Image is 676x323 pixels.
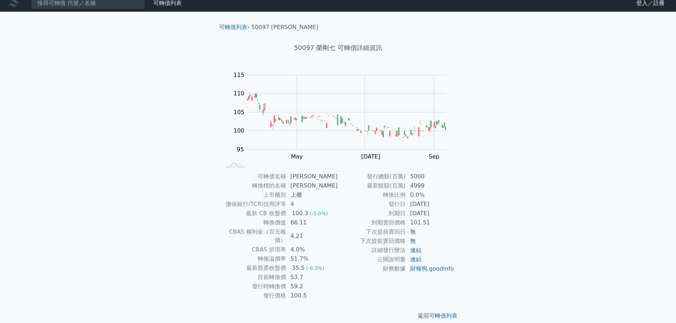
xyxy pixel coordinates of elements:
a: 財報狗 [410,265,427,272]
td: 下次提前賣回日 [338,227,406,236]
li: › [219,23,249,32]
h1: 50097 榮剛七 可轉債詳細資訊 [213,43,463,53]
tspan: May [291,153,303,160]
tspan: 115 [233,72,244,78]
div: 35.5 [291,264,306,272]
td: 4 [286,200,338,209]
td: 發行日 [338,200,406,209]
td: 目前轉換價 [222,273,286,282]
td: 發行時轉換價 [222,282,286,291]
tspan: 105 [233,109,244,116]
td: 擔保銀行/TCRI信用評等 [222,200,286,209]
td: 4999 [406,181,455,190]
td: 詳細發行辦法 [338,246,406,255]
p: 返回 [213,312,463,320]
td: 財務數據 [338,264,406,273]
g: Chart [230,72,457,160]
td: 4.0% [286,245,338,254]
td: [DATE] [406,209,455,218]
td: 轉換價值 [222,218,286,227]
td: 無 [406,236,455,246]
a: 連結 [410,247,422,254]
td: 轉換溢價率 [222,254,286,263]
td: 上櫃 [286,190,338,200]
td: 4.21 [286,227,338,245]
td: 53.7 [286,273,338,282]
a: 可轉債列表 [429,312,457,319]
div: 100.3 [291,209,310,218]
td: 上市櫃別 [222,190,286,200]
td: 最新 CB 收盤價 [222,209,286,218]
td: 101.51 [406,218,455,227]
td: CBAS 權利金（百元報價） [222,227,286,245]
tspan: 110 [233,90,244,97]
td: 轉換標的名稱 [222,181,286,190]
a: 連結 [410,256,422,263]
td: 到期日 [338,209,406,218]
tspan: Sep [429,153,439,160]
iframe: Chat Widget [641,289,676,323]
td: 發行價格 [222,291,286,300]
td: , [406,264,455,273]
td: [PERSON_NAME] [286,181,338,190]
td: 發行總額(百萬) [338,172,406,181]
td: 下次提前賣回價格 [338,236,406,246]
td: 轉換比例 [338,190,406,200]
a: goodinfo [429,265,454,272]
td: 59.2 [286,282,338,291]
tspan: [DATE] [361,153,380,160]
td: 最新股票收盤價 [222,263,286,273]
td: 最新餘額(百萬) [338,181,406,190]
td: CBAS 折現率 [222,245,286,254]
td: 5000 [406,172,455,181]
td: 無 [406,227,455,236]
td: 到期賣回價格 [338,218,406,227]
td: 100.5 [286,291,338,300]
a: 可轉債列表 [219,24,247,30]
td: 0.0% [406,190,455,200]
li: 50097 [PERSON_NAME] [251,23,318,32]
tspan: 95 [237,146,244,153]
td: 公開說明書 [338,255,406,264]
span: (-1.0%) [309,211,328,216]
tspan: 100 [233,127,244,134]
td: 66.11 [286,218,338,227]
td: 51.7% [286,254,338,263]
td: 可轉債名稱 [222,172,286,181]
td: [PERSON_NAME] [286,172,338,181]
td: [DATE] [406,200,455,209]
span: (-6.3%) [306,265,324,271]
